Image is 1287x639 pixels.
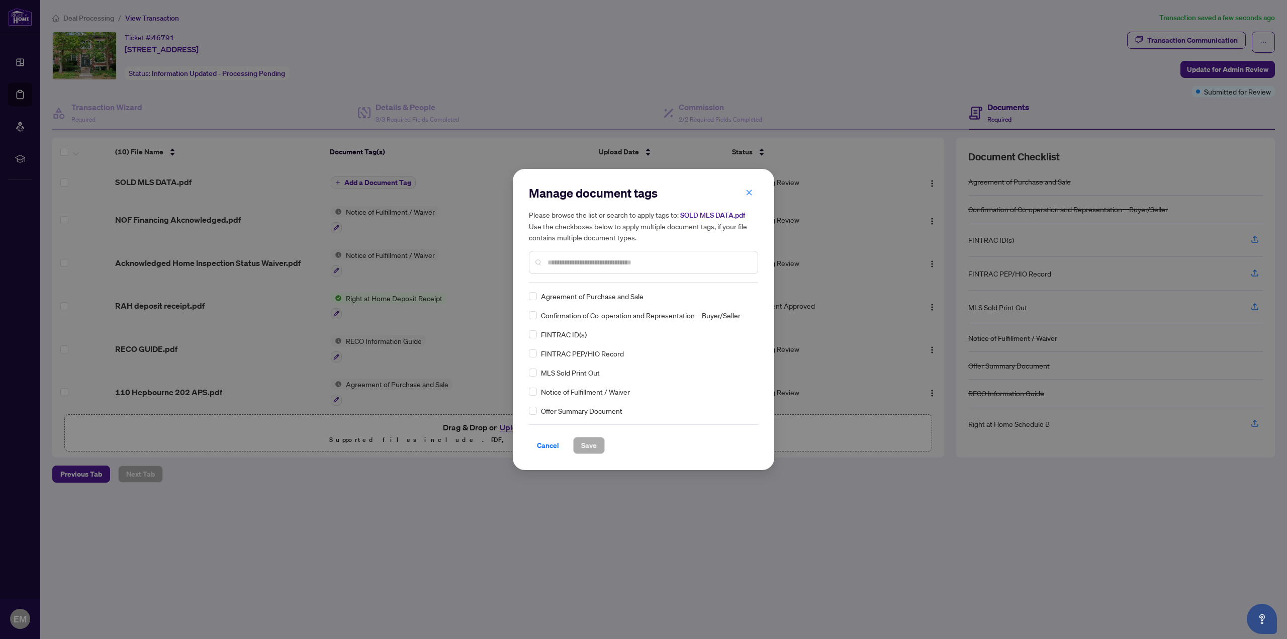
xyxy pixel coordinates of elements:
[1247,604,1277,634] button: Open asap
[529,185,758,201] h2: Manage document tags
[541,367,600,378] span: MLS Sold Print Out
[680,211,745,220] span: SOLD MLS DATA.pdf
[573,437,605,454] button: Save
[541,386,630,397] span: Notice of Fulfillment / Waiver
[537,437,559,453] span: Cancel
[541,405,622,416] span: Offer Summary Document
[541,329,587,340] span: FINTRAC ID(s)
[529,437,567,454] button: Cancel
[746,189,753,196] span: close
[541,291,643,302] span: Agreement of Purchase and Sale
[529,209,758,243] h5: Please browse the list or search to apply tags to: Use the checkboxes below to apply multiple doc...
[541,348,624,359] span: FINTRAC PEP/HIO Record
[541,310,741,321] span: Confirmation of Co-operation and Representation—Buyer/Seller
